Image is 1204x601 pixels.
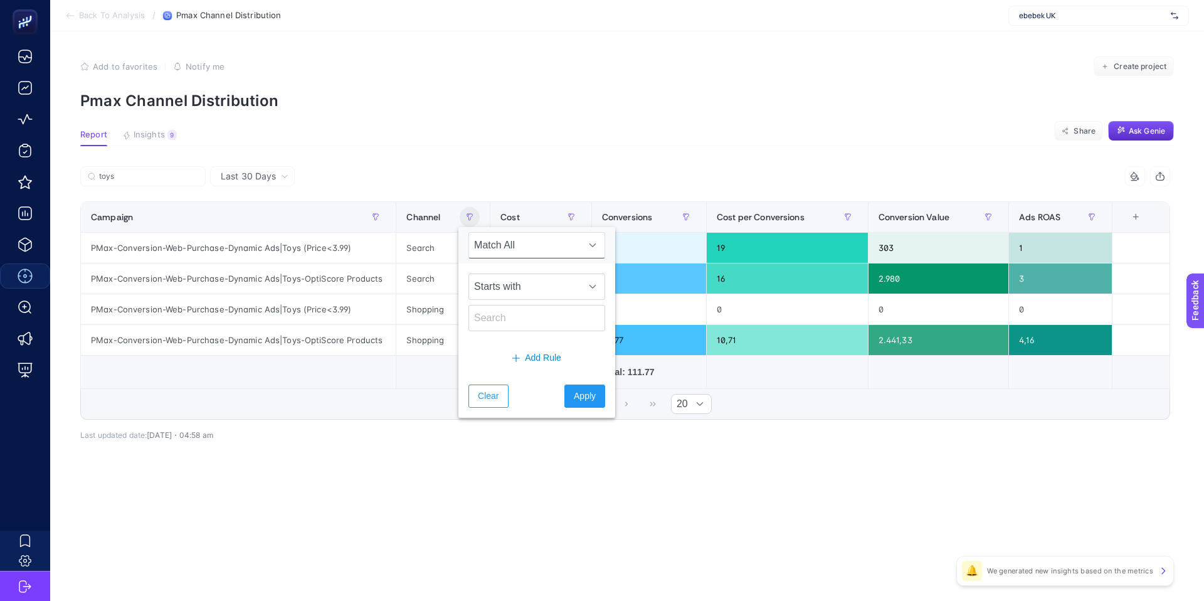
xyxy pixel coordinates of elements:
[1124,212,1148,222] div: +
[469,233,581,258] span: Match All
[869,294,1008,324] div: 0
[396,233,490,263] div: Search
[592,233,706,263] div: 8
[81,325,396,355] div: PMax-Conversion-Web-Purchase-Dynamic Ads|Toys-OptiScore Products
[707,325,868,355] div: 10,71
[879,212,949,222] span: Conversion Value
[8,4,48,14] span: Feedback
[717,212,805,222] span: Cost per Conversions
[173,61,224,72] button: Notify me
[1009,263,1112,294] div: 3
[81,294,396,324] div: PMax-Conversion-Web-Purchase-Dynamic Ads|Toys (Price<3.99)
[602,366,696,378] div: Total: 111.77
[592,325,706,355] div: 54,77
[134,130,165,140] span: Insights
[468,385,508,408] button: Clear
[707,294,868,324] div: 0
[869,233,1008,263] div: 303
[1074,126,1096,136] span: Share
[1009,294,1112,324] div: 0
[592,294,706,324] div: 0
[869,325,1008,355] div: 2.441,33
[167,130,177,140] div: 9
[406,212,440,222] span: Channel
[80,186,1170,440] div: Last 30 Days
[592,263,706,294] div: 49
[869,263,1008,294] div: 2.980
[1009,325,1112,355] div: 4,16
[1054,121,1103,141] button: Share
[80,430,147,440] span: Last updated date:
[478,390,499,403] span: Clear
[99,172,198,181] input: Search
[672,395,688,413] span: Rows per page
[1019,11,1166,21] span: ebebek UK
[574,390,596,403] span: Apply
[93,61,157,72] span: Add to favorites
[468,305,605,331] input: Search
[396,325,490,355] div: Shopping
[396,294,490,324] div: Shopping
[1009,233,1112,263] div: 1
[500,212,520,222] span: Cost
[469,274,581,299] span: Starts with
[1019,212,1060,222] span: Ads ROAS
[80,130,107,140] span: Report
[221,170,276,183] span: Last 30 Days
[91,212,133,222] span: Campaign
[176,11,281,21] span: Pmax Channel Distribution
[564,385,605,408] button: Apply
[152,10,156,20] span: /
[1129,126,1165,136] span: Ask Genie
[1171,9,1178,22] img: svg%3e
[1108,121,1174,141] button: Ask Genie
[79,11,145,21] span: Back To Analysis
[1114,61,1166,72] span: Create project
[186,61,224,72] span: Notify me
[147,430,213,440] span: [DATE]・04:58 am
[707,233,868,263] div: 19
[525,351,561,364] span: Add Rule
[707,263,868,294] div: 16
[1122,212,1133,240] div: 7 items selected
[468,346,605,370] button: Add Rule
[396,263,490,294] div: Search
[80,92,1174,110] p: Pmax Channel Distribution
[1094,56,1174,77] button: Create project
[81,233,396,263] div: PMax-Conversion-Web-Purchase-Dynamic Ads|Toys (Price<3.99)
[602,212,653,222] span: Conversions
[81,263,396,294] div: PMax-Conversion-Web-Purchase-Dynamic Ads|Toys-OptiScore Products
[80,61,157,72] button: Add to favorites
